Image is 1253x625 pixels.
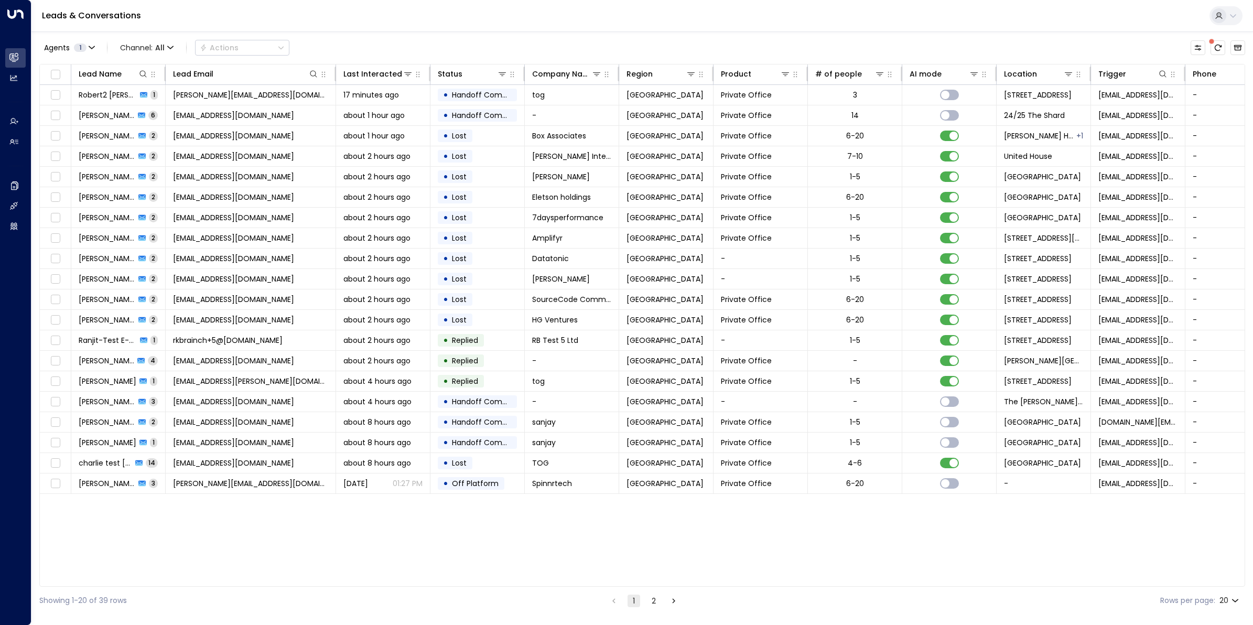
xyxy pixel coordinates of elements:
span: ranjit.test.one@gmail.com [1098,417,1178,427]
span: Channel: [116,40,178,55]
span: noreply@theofficegroup.com [1098,212,1178,223]
span: London [627,90,704,100]
span: Will Matthews [79,171,135,182]
span: 133 Whitechapel High Street [1004,335,1072,346]
div: • [443,209,448,227]
span: Toggle select row [49,170,62,184]
span: Toggle select row [49,89,62,102]
span: Private Office [721,110,772,121]
a: Leads & Conversations [42,9,141,21]
span: noreply@theofficegroup.com [1098,151,1178,161]
span: about 1 hour ago [343,110,405,121]
span: about 2 hours ago [343,171,411,182]
span: about 1 hour ago [343,131,405,141]
span: London [627,355,704,366]
span: Lost [452,131,467,141]
div: 1-5 [850,253,860,264]
div: AI mode [910,68,979,80]
div: 6-20 [846,315,864,325]
span: about 2 hours ago [343,315,411,325]
span: noreply@theofficegroup.com [1098,192,1178,202]
span: Scott House [1004,131,1075,141]
td: - [714,330,808,350]
span: 1 [150,376,157,385]
td: - [525,392,619,412]
span: 180 Borough High Street [1004,294,1072,305]
span: noreply@theofficegroup.com [1098,335,1178,346]
span: nicolab+3@theofficegroup.com [173,315,294,325]
span: about 8 hours ago [343,437,411,448]
span: London [627,110,704,121]
div: • [443,372,448,390]
span: about 2 hours ago [343,233,411,243]
span: 2 [149,213,158,222]
div: Actions [200,43,239,52]
div: • [443,331,448,349]
span: London [627,131,704,141]
span: London [627,274,704,284]
span: Lost [452,233,467,243]
span: Kate Gilham [79,315,135,325]
div: 1-5 [850,376,860,386]
button: Agents1 [39,40,99,55]
span: Toggle select row [49,436,62,449]
span: 2 [149,152,158,160]
span: Toggle select row [49,293,62,306]
div: • [443,86,448,104]
span: 2 [149,233,158,242]
span: Private Office [721,315,772,325]
span: Handoff Completed [452,90,526,100]
span: charlie.home+robert@gmail.com [173,376,328,386]
div: Status [438,68,462,80]
div: • [443,393,448,411]
label: Rows per page: [1160,595,1215,606]
span: Eletson holdings [532,192,591,202]
span: Lost [452,253,467,264]
span: 1 [74,44,87,52]
div: • [443,352,448,370]
div: Region [627,68,653,80]
span: noreply@theofficegroup.com [1098,437,1178,448]
span: Will Matthews [532,171,590,182]
div: 6-20 [846,294,864,305]
span: noreply@theofficegroup.com [1098,376,1178,386]
div: Product [721,68,791,80]
div: 3 [853,90,857,100]
span: sanjay [532,417,556,427]
span: Private Office [721,171,772,182]
span: London [627,315,704,325]
div: Company Name [532,68,602,80]
div: Last Interacted [343,68,402,80]
span: London [627,192,704,202]
div: • [443,188,448,206]
span: ranjit.brainch+2@theofficegroup.com [173,151,294,161]
span: London [627,233,704,243]
span: rkbrainch+5@live.co.uk [173,335,283,346]
span: 19 Eastbourne Terrace [1004,315,1072,325]
div: 6-20 [846,131,864,141]
span: Lost [452,315,467,325]
span: tog [532,376,545,386]
div: 1-5 [850,233,860,243]
span: 2 [149,417,158,426]
div: 1-5 [850,335,860,346]
button: Actions [195,40,289,56]
span: Handoff Completed [452,396,526,407]
div: Product [721,68,751,80]
div: Last Interacted [343,68,413,80]
span: Private Office [721,294,772,305]
span: Toggle select row [49,150,62,163]
span: HG Ventures [532,315,578,325]
span: Box Associates [532,131,586,141]
span: 3 [149,397,158,406]
span: 17 minutes ago [343,90,399,100]
span: Datatonic [532,253,569,264]
div: 14 [851,110,859,121]
span: 4 [148,356,158,365]
span: London [627,437,704,448]
span: nicolablane@hotmail.com [1098,355,1178,366]
span: Toggle select row [49,395,62,408]
div: Phone [1193,68,1216,80]
div: # of people [815,68,885,80]
span: ranjit.uniti@outlook.com [173,110,294,121]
